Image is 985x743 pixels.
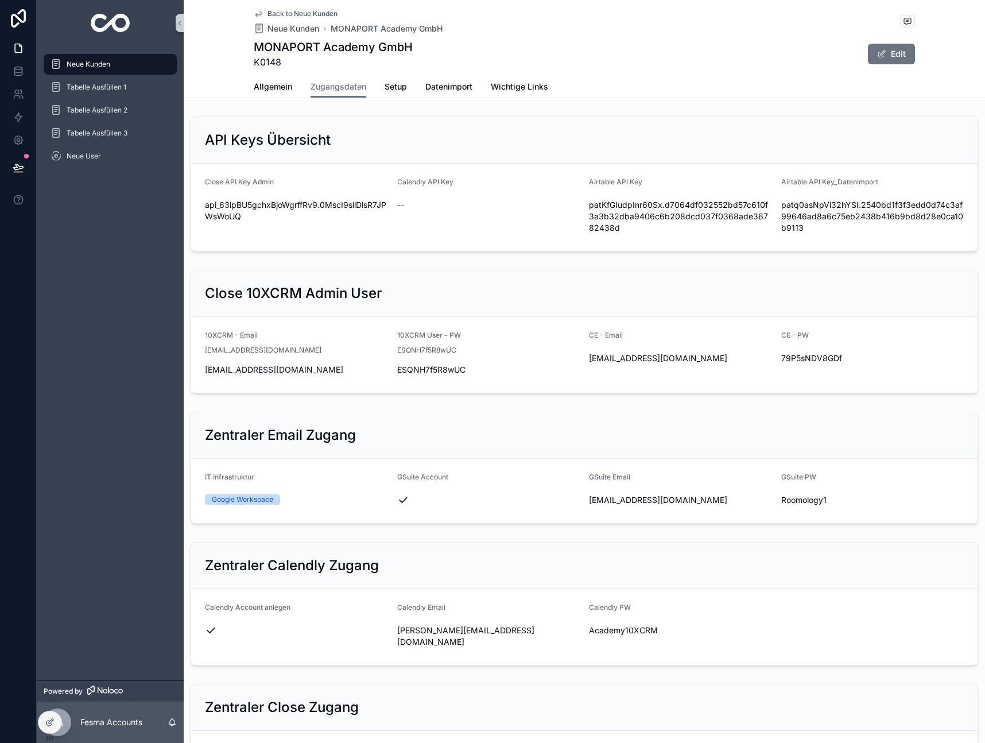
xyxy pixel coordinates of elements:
span: Tabelle Ausfüllen 1 [67,83,126,92]
span: [EMAIL_ADDRESS][DOMAIN_NAME] [589,494,772,506]
h2: API Keys Übersicht [205,131,331,149]
span: Allgemein [254,81,292,92]
a: Tabelle Ausfüllen 2 [44,100,177,121]
span: [EMAIL_ADDRESS][DOMAIN_NAME] [205,346,321,355]
span: -- [397,199,404,211]
a: MONAPORT Academy GmbH [331,23,443,34]
span: [EMAIL_ADDRESS][DOMAIN_NAME] [205,364,388,376]
a: Neue User [44,146,177,167]
h2: Zentraler Close Zugang [205,698,359,717]
span: Powered by [44,687,83,696]
div: Google Workspace [212,494,273,505]
a: Zugangsdaten [311,76,366,98]
span: [PERSON_NAME][EMAIL_ADDRESS][DOMAIN_NAME] [397,625,580,648]
a: Datenimport [425,76,472,99]
span: Tabelle Ausfüllen 3 [67,129,127,138]
span: patq0asNpVi32hYSI.2540bd1f3f3edd0d74c3af99646ad8a6c75eb2438b416b9bd8d28e0ca10b9113 [781,199,964,234]
span: patKfGIudpInr60Sx.d7064df032552bd57c610f3a3b32dba9406c6b208dcd037f0368ade36782438d [589,199,772,234]
span: Airtable API Key [589,177,642,186]
a: Neue Kunden [254,23,319,34]
span: Neue Kunden [67,60,110,69]
a: Powered by [37,680,184,702]
span: Roomology1 [781,494,964,506]
span: ESQNH7f5R8wUC [397,364,580,376]
span: [EMAIL_ADDRESS][DOMAIN_NAME] [589,353,772,364]
h2: Zentraler Calendly Zugang [205,556,379,575]
span: Academy10XCRM [589,625,772,636]
span: api_63lpBU5gchxBjoWgrffRv9.0MscI9silDlsR7JPWsWoUQ [205,199,388,222]
a: Tabelle Ausfüllen 1 [44,77,177,98]
span: GSuite Account [397,473,448,481]
span: GSuite Email [589,473,630,481]
span: 10XCRM User - PW [397,331,461,339]
a: Allgemein [254,76,292,99]
a: Wichtige Links [491,76,548,99]
span: GSuite PW [781,473,816,481]
span: Calendly Account anlegen [205,603,290,612]
h1: MONAPORT Academy GmbH [254,39,413,55]
span: IT Infrastruktur [205,473,254,481]
button: Edit [868,44,915,64]
span: Wichtige Links [491,81,548,92]
span: Setup [385,81,407,92]
span: Airtable API Key_Datenimport [781,177,878,186]
a: Neue Kunden [44,54,177,75]
span: CE - PW [781,331,809,339]
div: scrollable content [37,46,184,181]
span: Calendly PW [589,603,631,612]
span: Close API Key Admin [205,177,274,186]
a: Setup [385,76,407,99]
span: Calendly API Key [397,177,453,186]
a: Tabelle Ausfüllen 3 [44,123,177,144]
span: 10XCRM - Email [205,331,258,339]
img: App logo [91,14,130,32]
span: Back to Neue Kunden [267,9,338,18]
span: Neue User [67,152,101,161]
span: Datenimport [425,81,472,92]
p: Fesma Accounts [80,717,142,728]
span: Tabelle Ausfüllen 2 [67,106,127,115]
span: Calendly Email [397,603,445,612]
h2: Close 10XCRM Admin User [205,284,382,303]
span: CE - Email [589,331,623,339]
span: Neue Kunden [267,23,319,34]
span: 79P5sNDV8GDf [781,353,964,364]
h2: Zentraler Email Zugang [205,426,356,444]
span: Zugangsdaten [311,81,366,92]
span: K0148 [254,55,413,69]
a: Back to Neue Kunden [254,9,338,18]
span: ESQNH7f5R8wUC [397,346,456,355]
